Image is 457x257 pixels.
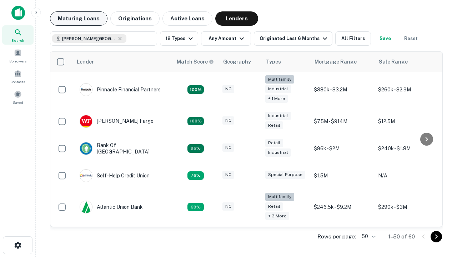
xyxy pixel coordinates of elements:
a: Saved [2,87,34,107]
div: + 3 more [265,212,289,220]
div: Retail [265,139,283,147]
img: picture [80,115,92,127]
button: 12 Types [160,31,198,46]
button: Maturing Loans [50,11,107,26]
iframe: Chat Widget [421,200,457,234]
img: capitalize-icon.png [11,6,25,20]
div: Mortgage Range [315,57,357,66]
p: Rows per page: [317,232,356,241]
img: picture [80,84,92,96]
button: Reset [400,31,422,46]
th: Sale Range [375,52,439,72]
p: 1–50 of 60 [388,232,415,241]
div: NC [222,85,234,93]
span: Search [11,37,24,43]
th: Geography [219,52,262,72]
div: Matching Properties: 26, hasApolloMatch: undefined [187,85,204,94]
div: Special Purpose [265,171,305,179]
div: Matching Properties: 15, hasApolloMatch: undefined [187,117,204,126]
button: Originations [110,11,160,26]
td: $7.5M - $914M [310,108,375,135]
td: $290k - $3M [375,189,439,225]
div: Types [266,57,281,66]
div: Retail [265,202,283,211]
td: $1.5M [310,162,375,189]
span: [PERSON_NAME][GEOGRAPHIC_DATA], [GEOGRAPHIC_DATA] [62,35,116,42]
div: Lender [77,57,94,66]
img: picture [80,142,92,155]
button: Originated Last 6 Months [254,31,332,46]
th: Capitalize uses an advanced AI algorithm to match your search with the best lender. The match sco... [172,52,219,72]
div: Matching Properties: 14, hasApolloMatch: undefined [187,144,204,153]
h6: Match Score [177,58,212,66]
div: Multifamily [265,193,294,201]
div: Matching Properties: 11, hasApolloMatch: undefined [187,171,204,180]
th: Types [262,52,310,72]
button: Any Amount [201,31,251,46]
button: Go to next page [431,231,442,242]
td: $260k - $2.9M [375,72,439,108]
div: Capitalize uses an advanced AI algorithm to match your search with the best lender. The match sco... [177,58,214,66]
img: picture [80,201,92,213]
td: $246.5k - $9.2M [310,189,375,225]
div: Pinnacle Financial Partners [80,83,161,96]
div: Geography [223,57,251,66]
img: picture [80,170,92,182]
div: NC [222,171,234,179]
span: Borrowers [9,58,26,64]
div: + 1 more [265,95,288,103]
div: Bank Of [GEOGRAPHIC_DATA] [80,142,165,155]
a: Contacts [2,67,34,86]
th: Lender [72,52,172,72]
div: Multifamily [265,75,294,84]
button: All Filters [335,31,371,46]
a: Search [2,25,34,45]
div: Industrial [265,85,291,93]
td: $96k - $2M [310,135,375,162]
td: $12.5M [375,108,439,135]
span: Contacts [11,79,25,85]
td: $380k - $3.2M [310,72,375,108]
div: Sale Range [379,57,408,66]
button: Active Loans [162,11,212,26]
div: Atlantic Union Bank [80,201,143,213]
div: NC [222,116,234,125]
span: Saved [13,100,23,105]
div: Self-help Credit Union [80,169,150,182]
button: Lenders [215,11,258,26]
a: Borrowers [2,46,34,65]
div: [PERSON_NAME] Fargo [80,115,154,128]
div: NC [222,202,234,211]
div: Industrial [265,112,291,120]
div: Matching Properties: 10, hasApolloMatch: undefined [187,203,204,211]
th: Mortgage Range [310,52,375,72]
div: Retail [265,121,283,130]
td: N/A [375,162,439,189]
div: Industrial [265,148,291,157]
div: NC [222,143,234,152]
div: 50 [359,231,377,242]
button: Save your search to get updates of matches that match your search criteria. [374,31,397,46]
td: $240k - $1.8M [375,135,439,162]
div: Originated Last 6 Months [260,34,329,43]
